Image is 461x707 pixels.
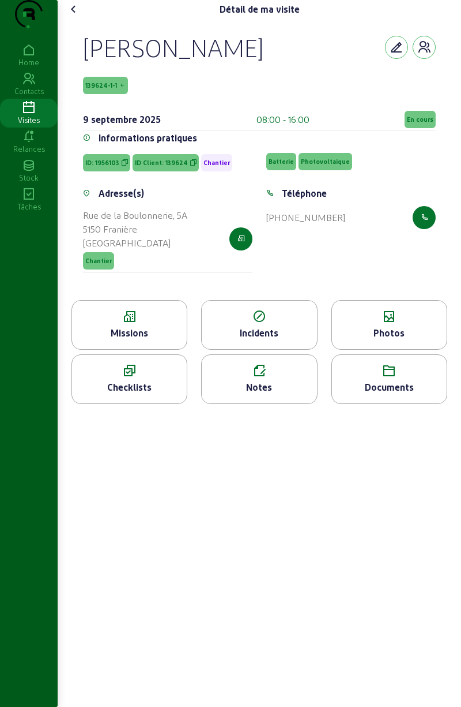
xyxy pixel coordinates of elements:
[85,81,117,89] span: 139624-1-1
[83,113,161,126] div: 9 septembre 2025
[266,211,345,225] div: [PHONE_NUMBER]
[99,131,197,145] div: Informations pratiques
[72,326,187,340] div: Missions
[256,113,309,126] div: 08:00 - 16:00
[332,380,447,394] div: Documents
[332,326,447,340] div: Photos
[72,380,187,394] div: Checklists
[135,159,188,167] span: ID Client: 139624
[85,257,112,265] span: Chantier
[83,32,263,62] div: [PERSON_NAME]
[301,158,350,166] span: Photovoltaique
[83,208,187,222] div: Rue de la Boulonnerie, 5A
[269,158,294,166] span: Batterie
[202,380,316,394] div: Notes
[282,186,327,200] div: Téléphone
[220,2,300,16] div: Détail de ma visite
[99,186,144,200] div: Adresse(s)
[83,236,187,250] div: [GEOGRAPHIC_DATA]
[202,326,316,340] div: Incidents
[83,222,187,236] div: 5150 Franière
[407,115,433,124] span: En cours
[203,159,230,167] span: Chantier
[85,159,119,167] span: ID: 1956103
